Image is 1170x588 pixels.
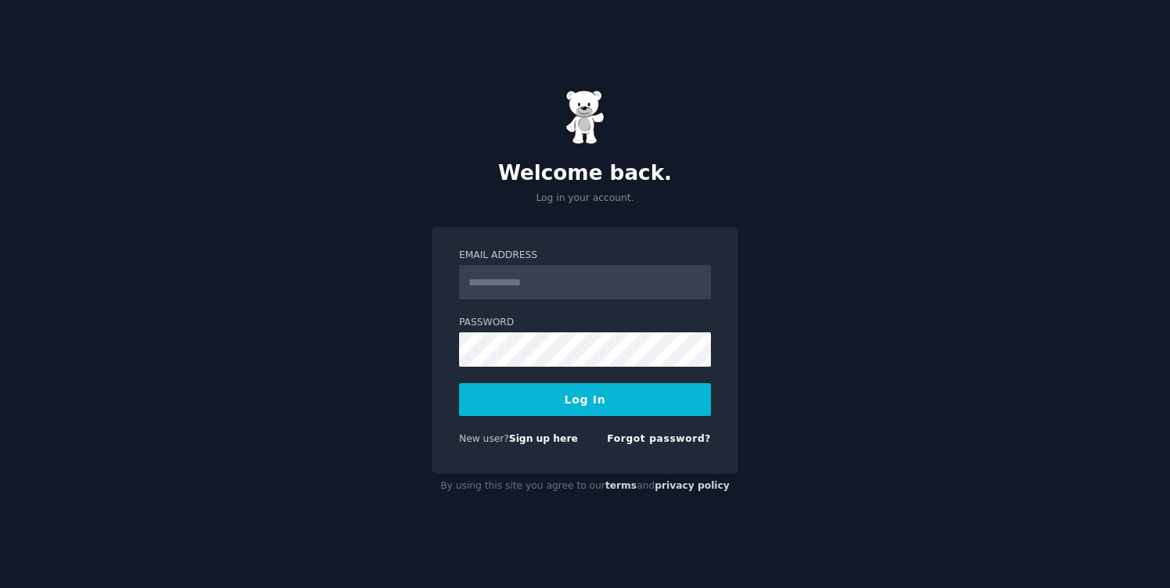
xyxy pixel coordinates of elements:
[432,474,738,499] div: By using this site you agree to our and
[565,90,605,145] img: Gummy Bear
[459,316,711,330] label: Password
[432,161,738,186] h2: Welcome back.
[605,480,637,491] a: terms
[655,480,730,491] a: privacy policy
[459,433,509,444] span: New user?
[459,383,711,416] button: Log In
[607,433,711,444] a: Forgot password?
[432,192,738,206] p: Log in your account.
[459,249,711,263] label: Email Address
[509,433,578,444] a: Sign up here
